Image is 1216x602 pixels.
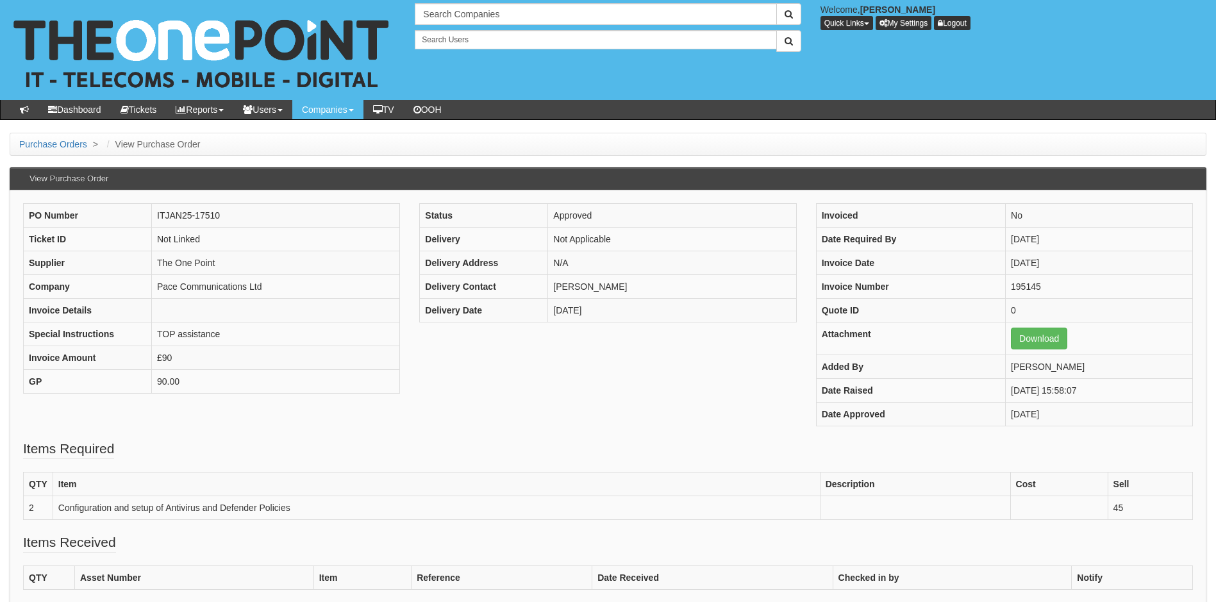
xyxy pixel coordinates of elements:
td: Configuration and setup of Antivirus and Defender Policies [53,496,820,520]
td: 195145 [1006,275,1193,299]
th: QTY [24,566,75,590]
th: Invoice Date [816,251,1005,275]
td: N/A [548,251,796,275]
a: Tickets [111,100,167,119]
td: 2 [24,496,53,520]
a: Logout [934,16,970,30]
td: £90 [152,346,400,370]
legend: Items Received [23,533,116,553]
th: Item [53,472,820,496]
th: Invoice Details [24,299,152,322]
td: TOP assistance [152,322,400,346]
td: The One Point [152,251,400,275]
a: Purchase Orders [19,139,87,149]
td: Approved [548,204,796,228]
li: View Purchase Order [104,138,201,151]
b: [PERSON_NAME] [860,4,935,15]
td: [DATE] [1006,403,1193,426]
th: Reference [412,566,592,590]
a: Download [1011,328,1067,349]
span: > [90,139,101,149]
td: ITJAN25-17510 [152,204,400,228]
td: [DATE] [1006,228,1193,251]
th: Delivery Date [420,299,548,322]
th: GP [24,370,152,394]
th: Notify [1072,566,1193,590]
th: Asset Number [75,566,314,590]
a: My Settings [876,16,932,30]
th: Invoice Amount [24,346,152,370]
th: Attachment [816,322,1005,355]
th: PO Number [24,204,152,228]
th: Delivery Address [420,251,548,275]
a: Reports [166,100,233,119]
th: Company [24,275,152,299]
th: Status [420,204,548,228]
a: Dashboard [38,100,111,119]
td: Pace Communications Ltd [152,275,400,299]
th: Date Raised [816,379,1005,403]
td: Not Linked [152,228,400,251]
th: Item [313,566,412,590]
th: Sell [1108,472,1192,496]
th: Invoiced [816,204,1005,228]
button: Quick Links [820,16,873,30]
th: Description [820,472,1010,496]
td: 45 [1108,496,1192,520]
td: [DATE] [548,299,796,322]
th: Added By [816,355,1005,379]
td: 0 [1006,299,1193,322]
th: Date Required By [816,228,1005,251]
th: Delivery Contact [420,275,548,299]
a: Companies [292,100,363,119]
th: Supplier [24,251,152,275]
td: 90.00 [152,370,400,394]
th: Checked in by [833,566,1072,590]
div: Welcome, [811,3,1216,30]
td: [DATE] [1006,251,1193,275]
td: Not Applicable [548,228,796,251]
td: No [1006,204,1193,228]
a: TV [363,100,404,119]
th: Delivery [420,228,548,251]
legend: Items Required [23,439,114,459]
a: OOH [404,100,451,119]
th: QTY [24,472,53,496]
th: Date Received [592,566,833,590]
th: Ticket ID [24,228,152,251]
th: Cost [1010,472,1108,496]
a: Users [233,100,292,119]
td: [DATE] 15:58:07 [1006,379,1193,403]
th: Special Instructions [24,322,152,346]
input: Search Users [415,30,776,49]
input: Search Companies [415,3,776,25]
th: Quote ID [816,299,1005,322]
th: Invoice Number [816,275,1005,299]
td: [PERSON_NAME] [548,275,796,299]
td: [PERSON_NAME] [1006,355,1193,379]
h3: View Purchase Order [23,168,115,190]
th: Date Approved [816,403,1005,426]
